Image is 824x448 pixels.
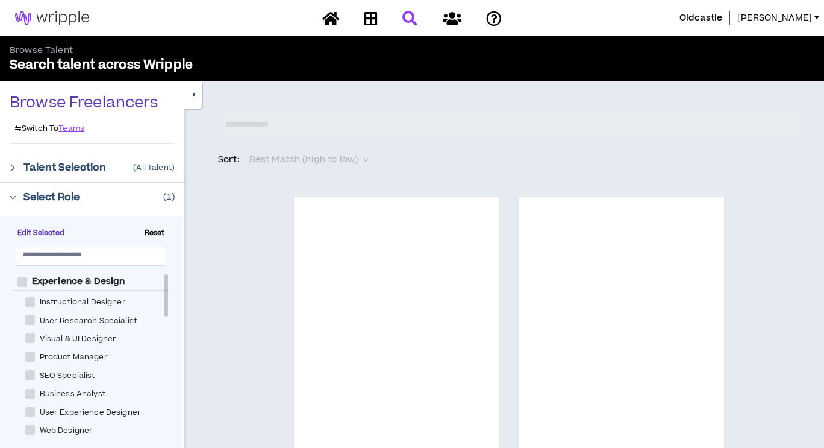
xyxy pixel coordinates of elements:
p: ( 1 ) [163,191,175,204]
span: right [10,165,16,171]
span: swap [14,125,22,132]
span: Edit Selected [13,228,70,239]
span: right [10,194,16,201]
span: User Experience Designer [35,407,146,418]
a: Teams [58,124,84,133]
span: Instructional Designer [35,297,131,308]
span: Web Designer [35,425,98,437]
span: User Research Specialist [35,315,142,327]
p: Talent Selection [23,160,106,175]
span: Visual & UI Designer [35,333,122,345]
p: Search talent across Wripple [10,57,412,74]
span: Experience & Design [27,276,130,288]
span: Oldcastle [679,11,722,25]
span: Product Manager [35,352,113,363]
span: Best Match (high to low) [249,151,369,169]
p: Sort: [218,153,240,166]
p: Switch To [14,124,58,133]
span: Reset [140,228,170,239]
span: Business Analyst [35,388,110,400]
p: Select Role [23,190,80,204]
span: [PERSON_NAME] [737,11,812,25]
p: ( All Talent ) [133,163,175,172]
span: SEO Specialist [35,370,100,382]
p: Browse Talent [10,45,412,57]
p: Browse Freelancers [10,93,158,113]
